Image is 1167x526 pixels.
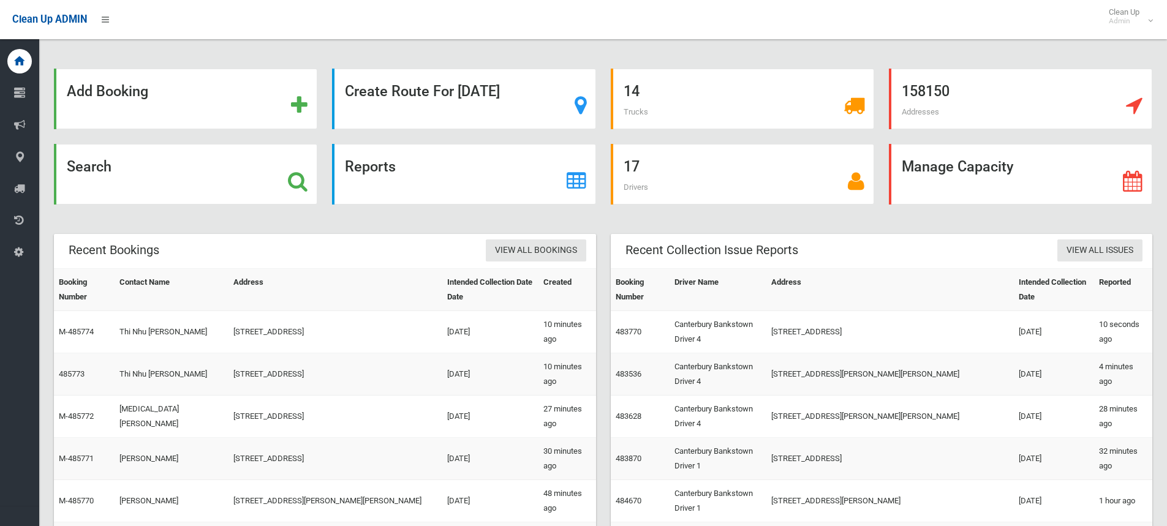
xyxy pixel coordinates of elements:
[624,182,648,192] span: Drivers
[67,83,148,100] strong: Add Booking
[624,107,648,116] span: Trucks
[1014,396,1094,438] td: [DATE]
[1094,438,1152,480] td: 32 minutes ago
[12,13,87,25] span: Clean Up ADMIN
[59,327,94,336] a: M-485774
[54,269,115,311] th: Booking Number
[670,353,766,396] td: Canterbury Bankstown Driver 4
[902,107,939,116] span: Addresses
[538,311,595,353] td: 10 minutes ago
[1014,480,1094,522] td: [DATE]
[1109,17,1139,26] small: Admin
[1014,438,1094,480] td: [DATE]
[59,411,94,421] a: M-485772
[766,438,1014,480] td: [STREET_ADDRESS]
[1057,239,1142,262] a: View All Issues
[67,158,111,175] strong: Search
[442,311,538,353] td: [DATE]
[538,269,595,311] th: Created
[54,69,317,129] a: Add Booking
[538,438,595,480] td: 30 minutes ago
[442,438,538,480] td: [DATE]
[332,69,595,129] a: Create Route For [DATE]
[486,239,586,262] a: View All Bookings
[332,144,595,205] a: Reports
[1014,311,1094,353] td: [DATE]
[54,144,317,205] a: Search
[115,396,228,438] td: [MEDICAL_DATA][PERSON_NAME]
[345,158,396,175] strong: Reports
[1014,353,1094,396] td: [DATE]
[902,83,950,100] strong: 158150
[115,438,228,480] td: [PERSON_NAME]
[54,238,174,262] header: Recent Bookings
[1094,311,1152,353] td: 10 seconds ago
[670,269,766,311] th: Driver Name
[442,353,538,396] td: [DATE]
[670,396,766,438] td: Canterbury Bankstown Driver 4
[345,83,500,100] strong: Create Route For [DATE]
[766,353,1014,396] td: [STREET_ADDRESS][PERSON_NAME][PERSON_NAME]
[1103,7,1152,26] span: Clean Up
[442,480,538,522] td: [DATE]
[889,69,1152,129] a: 158150 Addresses
[1014,269,1094,311] th: Intended Collection Date
[902,158,1013,175] strong: Manage Capacity
[670,480,766,522] td: Canterbury Bankstown Driver 1
[766,269,1014,311] th: Address
[538,396,595,438] td: 27 minutes ago
[766,480,1014,522] td: [STREET_ADDRESS][PERSON_NAME]
[766,311,1014,353] td: [STREET_ADDRESS]
[1094,353,1152,396] td: 4 minutes ago
[616,411,641,421] a: 483628
[611,238,813,262] header: Recent Collection Issue Reports
[228,311,442,353] td: [STREET_ADDRESS]
[59,369,85,378] a: 485773
[611,269,670,311] th: Booking Number
[442,396,538,438] td: [DATE]
[1094,269,1152,311] th: Reported
[616,496,641,505] a: 484670
[538,353,595,396] td: 10 minutes ago
[228,269,442,311] th: Address
[228,396,442,438] td: [STREET_ADDRESS]
[670,438,766,480] td: Canterbury Bankstown Driver 1
[611,144,874,205] a: 17 Drivers
[59,454,94,463] a: M-485771
[616,369,641,378] a: 483536
[624,158,640,175] strong: 17
[766,396,1014,438] td: [STREET_ADDRESS][PERSON_NAME][PERSON_NAME]
[228,353,442,396] td: [STREET_ADDRESS]
[115,311,228,353] td: Thi Nhu [PERSON_NAME]
[115,353,228,396] td: Thi Nhu [PERSON_NAME]
[538,480,595,522] td: 48 minutes ago
[1094,396,1152,438] td: 28 minutes ago
[228,438,442,480] td: [STREET_ADDRESS]
[228,480,442,522] td: [STREET_ADDRESS][PERSON_NAME][PERSON_NAME]
[115,269,228,311] th: Contact Name
[624,83,640,100] strong: 14
[611,69,874,129] a: 14 Trucks
[670,311,766,353] td: Canterbury Bankstown Driver 4
[616,327,641,336] a: 483770
[616,454,641,463] a: 483870
[1094,480,1152,522] td: 1 hour ago
[115,480,228,522] td: [PERSON_NAME]
[442,269,538,311] th: Intended Collection Date Date
[889,144,1152,205] a: Manage Capacity
[59,496,94,505] a: M-485770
